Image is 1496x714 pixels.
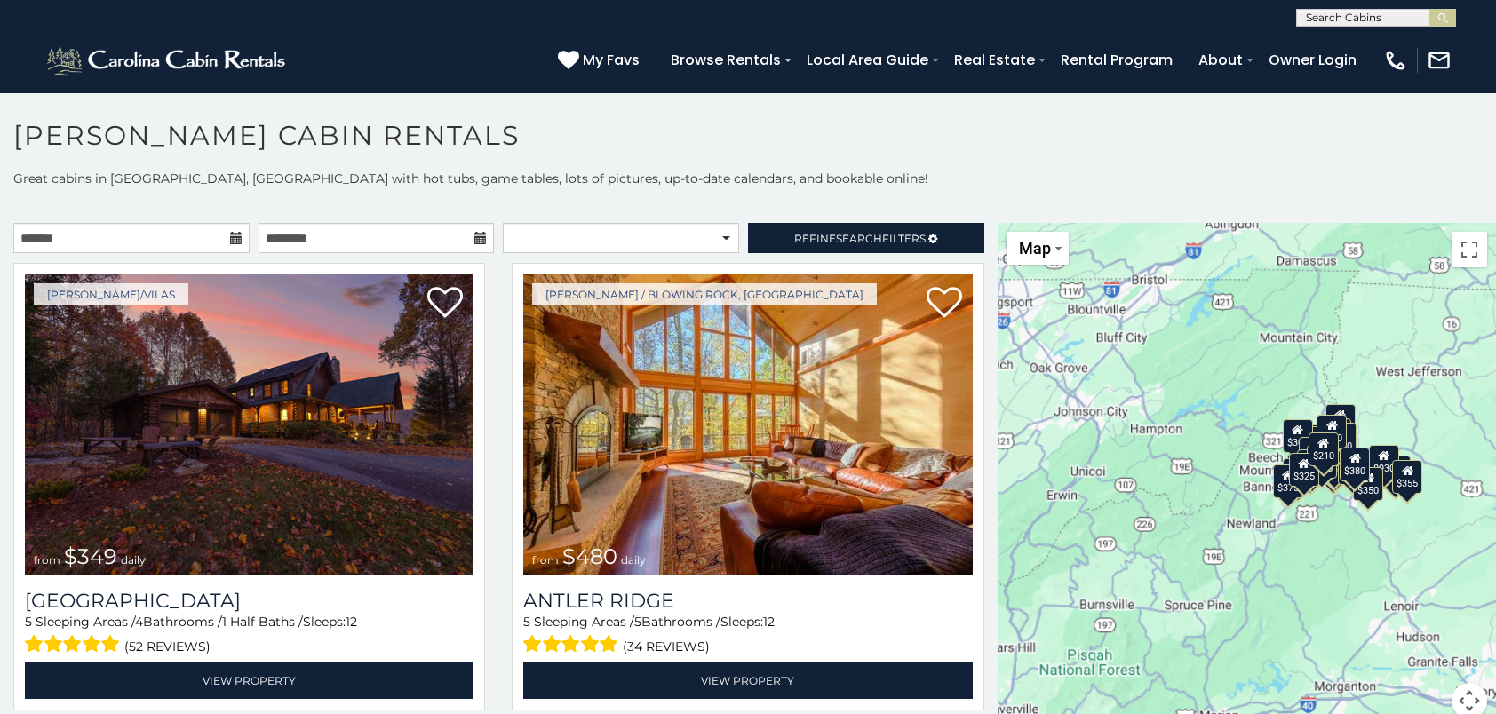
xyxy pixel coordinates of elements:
[1341,448,1371,481] div: $380
[25,614,32,630] span: 5
[836,232,882,245] span: Search
[558,49,644,72] a: My Favs
[662,44,790,75] a: Browse Rentals
[1190,44,1252,75] a: About
[1260,44,1365,75] a: Owner Login
[798,44,937,75] a: Local Area Guide
[927,285,962,322] a: Add to favorites
[25,613,473,658] div: Sleeping Areas / Bathrooms / Sleeps:
[532,553,559,567] span: from
[1369,445,1399,479] div: $930
[794,232,926,245] span: Refine Filters
[1289,453,1319,487] div: $325
[583,49,640,71] span: My Favs
[763,614,775,630] span: 12
[623,635,710,658] span: (34 reviews)
[1299,437,1329,471] div: $410
[121,553,146,567] span: daily
[523,613,972,658] div: Sleeping Areas / Bathrooms / Sleeps:
[523,614,530,630] span: 5
[621,553,646,567] span: daily
[562,543,617,569] span: $480
[1338,451,1368,485] div: $695
[25,274,473,575] img: 1756500887_thumbnail.jpeg
[25,662,473,699] a: View Property
[222,614,303,630] span: 1 Half Baths /
[1309,432,1339,466] div: $210
[523,662,972,699] a: View Property
[1007,232,1069,265] button: Change map style
[1452,232,1487,267] button: Toggle fullscreen view
[1273,464,1303,498] div: $375
[135,614,143,630] span: 4
[1383,48,1408,73] img: phone-regular-white.png
[532,283,877,305] a: [PERSON_NAME] / Blowing Rock, [GEOGRAPHIC_DATA]
[34,553,60,567] span: from
[945,44,1044,75] a: Real Estate
[124,635,211,658] span: (52 reviews)
[34,283,188,305] a: [PERSON_NAME]/Vilas
[25,589,473,613] h3: Diamond Creek Lodge
[748,223,984,253] a: RefineSearchFilters
[44,43,290,78] img: White-1-2.png
[1283,419,1313,453] div: $305
[1393,460,1423,494] div: $355
[1354,467,1384,501] div: $350
[25,274,473,575] a: from $349 daily
[634,614,641,630] span: 5
[523,589,972,613] a: Antler Ridge
[1325,404,1356,438] div: $525
[25,589,473,613] a: [GEOGRAPHIC_DATA]
[523,274,972,575] img: 1714397585_thumbnail.jpeg
[1052,44,1182,75] a: Rental Program
[1019,239,1051,258] span: Map
[346,614,357,630] span: 12
[523,274,972,575] a: from $480 daily
[1317,415,1348,448] div: $320
[427,285,463,322] a: Add to favorites
[64,543,117,569] span: $349
[1427,48,1452,73] img: mail-regular-white.png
